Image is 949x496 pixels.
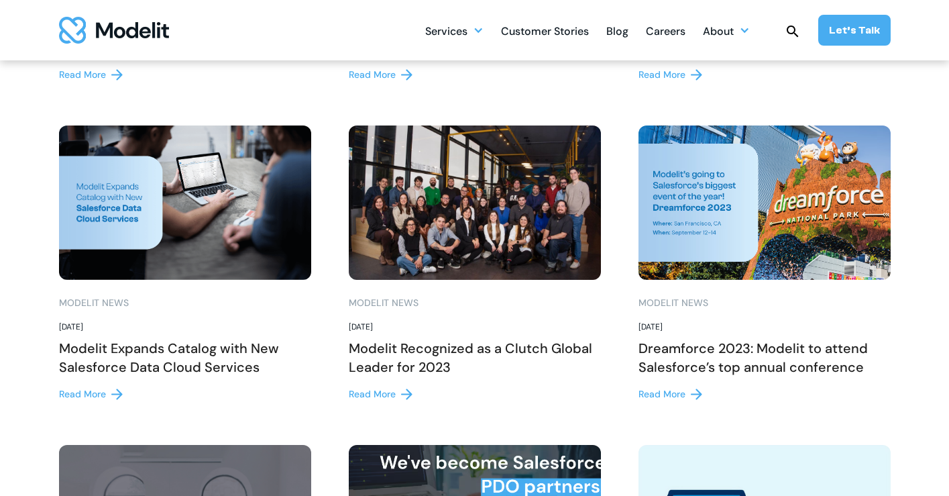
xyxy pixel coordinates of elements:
[349,387,396,401] div: Read More
[646,17,685,44] a: Careers
[691,69,702,81] img: right arrow
[59,321,311,334] div: [DATE]
[111,389,123,400] img: right arrow
[111,69,123,81] img: right arrow
[59,17,169,44] a: home
[59,68,106,82] div: Read More
[59,126,311,280] img: Modelit Salesforce Data Cloud Service
[638,339,891,377] h2: Dreamforce 2023: Modelit to attend Salesforce’s top annual conference
[501,17,589,44] a: Customer Stories
[425,19,467,46] div: Services
[501,19,589,46] div: Customer Stories
[638,387,685,401] div: Read More
[638,126,891,280] img: San Francisco Dreamforce annual convention
[401,389,412,400] img: right arrow
[638,68,702,82] a: Read More
[691,389,702,400] img: right arrow
[646,19,685,46] div: Careers
[606,19,628,46] div: Blog
[638,68,685,82] div: Read More
[349,339,601,377] h2: Modelit Recognized as a Clutch Global Leader for 2023
[425,17,484,44] div: Services
[638,296,708,310] div: Modelit News
[349,387,412,401] a: Read More
[401,69,412,81] img: right arrow
[349,126,601,280] img: Modelit Team
[818,15,891,46] a: Let’s Talk
[703,17,750,44] div: About
[59,387,123,401] a: Read More
[606,17,628,44] a: Blog
[829,23,880,38] div: Let’s Talk
[349,68,396,82] div: Read More
[638,321,891,334] div: [DATE]
[59,296,129,310] div: Modelit News
[349,296,418,310] div: Modelit News
[349,68,412,82] a: Read More
[59,17,169,44] img: modelit logo
[349,321,601,334] div: [DATE]
[59,339,311,377] h2: Modelit Expands Catalog with New Salesforce Data Cloud Services
[59,68,123,82] a: Read More
[59,387,106,401] div: Read More
[638,387,702,401] a: Read More
[703,19,734,46] div: About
